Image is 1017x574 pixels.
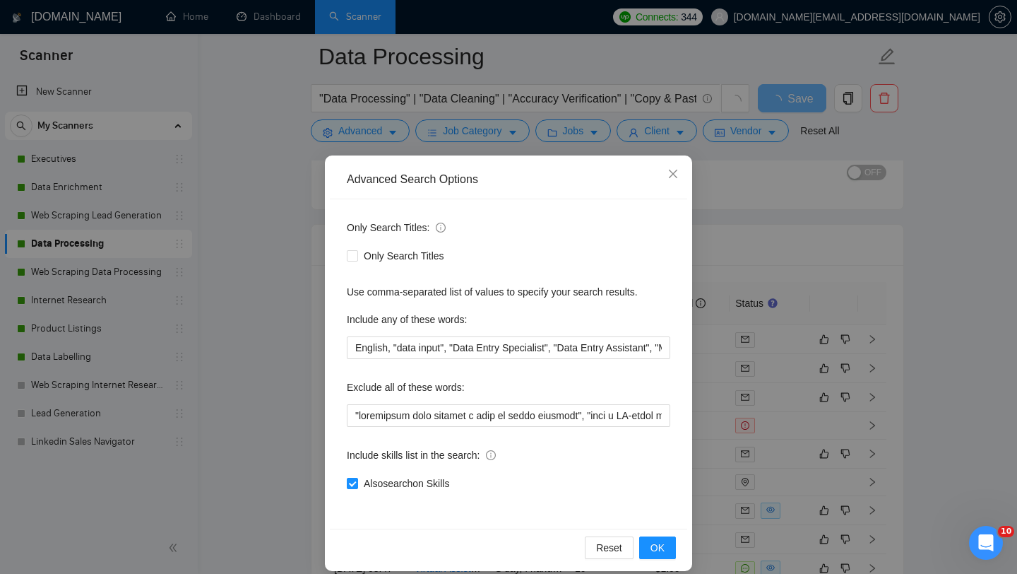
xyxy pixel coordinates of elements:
span: OK [650,540,665,556]
iframe: Intercom live chat [969,526,1003,560]
span: Include skills list in the search: [347,447,496,463]
span: info-circle [436,223,446,233]
span: Reset [596,540,622,556]
span: Only Search Titles [358,248,450,264]
span: Also search on Skills [358,476,455,491]
button: Reset [585,537,634,559]
span: 10 [998,526,1014,537]
div: Use comma-separated list of values to specify your search results. [347,284,670,300]
span: Only Search Titles: [347,220,446,235]
span: close [667,168,679,180]
button: Close [654,156,692,194]
label: Include any of these words: [347,308,467,331]
div: Advanced Search Options [347,172,670,187]
label: Exclude all of these words: [347,376,465,399]
span: info-circle [486,450,496,460]
button: OK [639,537,676,559]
